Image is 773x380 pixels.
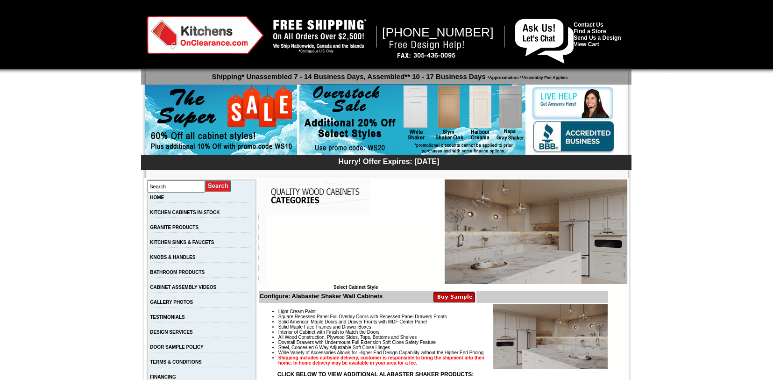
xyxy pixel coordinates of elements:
[574,35,621,41] a: Send Us a Design
[278,309,316,314] span: Light Cream Paint
[333,285,378,290] b: Select Cabinet Style
[278,345,390,350] span: Steel, Concealed 6-Way Adjustable Soft Close Hinges
[278,319,427,324] span: Solid American Maple Doors and Drawer Fronts with MDF Center Panel
[260,293,383,300] b: Configure: Alabaster Shaker Wall Cabinets
[278,324,371,330] span: Solid Maple Face Frames and Drawer Boxes
[445,179,628,284] img: Alabaster Shaker
[150,225,199,230] a: GRANITE PRODUCTS
[150,344,203,350] a: DOOR SAMPLE POLICY
[382,25,494,39] span: [PHONE_NUMBER]
[147,16,264,54] img: Kitchens on Clearance Logo
[278,314,447,319] span: Square Recessed Panel Full Overlay Doors with Recessed Panel Drawers Fronts
[150,285,216,290] a: CABINET ASSEMBLY VIDEOS
[146,156,631,166] div: Hurry! Offer Expires: [DATE]
[205,180,232,193] input: Submit
[146,68,631,80] p: Shipping* Unassembled 7 - 14 Business Days, Assembled** 10 - 17 Business Days
[278,355,485,366] strong: Shipping includes curbside delivery, customer is responsible to bring the shipment into their hom...
[267,215,445,285] iframe: Browser incompatible
[150,374,176,380] a: FINANCING
[278,340,436,345] span: Dovetail Drawers with Undermount Full Extension Soft Close Safety Feature
[150,195,164,200] a: HOME
[277,371,474,378] strong: CLICK BELOW TO VIEW ADDITIONAL ALABASTER SHAKER PRODUCTS:
[150,359,202,365] a: TERMS & CONDITIONS
[278,335,417,340] span: All Wood Construction, Plywood Sides, Tops, Bottoms and Shelves
[574,22,603,28] a: Contact Us
[574,41,599,48] a: View Cart
[150,210,220,215] a: KITCHEN CABINETS IN-STOCK
[574,28,606,35] a: Find a Store
[150,255,195,260] a: KNOBS & HANDLES
[486,73,568,80] span: *Approximation **Assembly Fee Applies
[150,315,184,320] a: TESTIMONIALS
[150,330,193,335] a: DESIGN SERVICES
[278,330,380,335] span: Interior of Cabinet with Finish to Match the Doors
[150,270,205,275] a: BATHROOM PRODUCTS
[150,240,214,245] a: KITCHEN SINKS & FAUCETS
[278,350,483,355] span: Wide Variety of Accessories Allows for Higher End Design Capability without the Higher End Pricing
[150,300,193,305] a: GALLERY PHOTOS
[493,304,608,369] img: Product Image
